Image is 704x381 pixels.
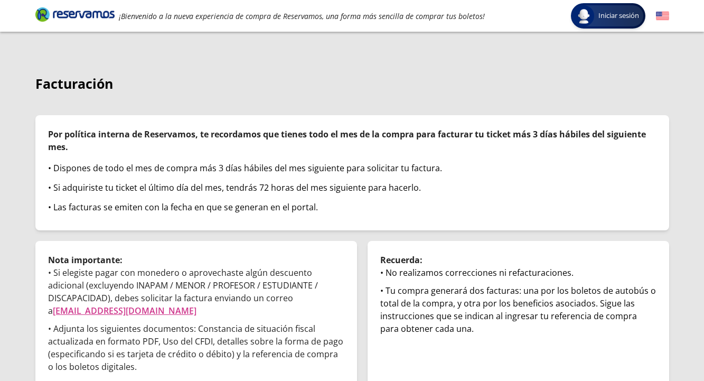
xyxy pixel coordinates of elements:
[380,266,656,279] div: • No realizamos correcciones ni refacturaciones.
[35,74,669,94] p: Facturación
[380,254,656,266] p: Recuerda:
[48,162,656,174] div: • Dispones de todo el mes de compra más 3 días hábiles del mes siguiente para solicitar tu factura.
[48,181,656,194] div: • Si adquiriste tu ticket el último día del mes, tendrás 72 horas del mes siguiente para hacerlo.
[35,6,115,25] a: Brand Logo
[594,11,643,21] span: Iniciar sesión
[48,128,656,153] p: Por política interna de Reservamos, te recordamos que tienes todo el mes de la compra para factur...
[48,254,344,266] p: Nota importante:
[35,6,115,22] i: Brand Logo
[48,201,656,213] div: • Las facturas se emiten con la fecha en que se generan en el portal.
[656,10,669,23] button: English
[53,305,196,317] a: [EMAIL_ADDRESS][DOMAIN_NAME]
[48,322,344,373] p: • Adjunta los siguientes documentos: Constancia de situación fiscal actualizada en formato PDF, U...
[380,284,656,335] div: • Tu compra generará dos facturas: una por los boletos de autobús o total de la compra, y otra po...
[119,11,485,21] em: ¡Bienvenido a la nueva experiencia de compra de Reservamos, una forma más sencilla de comprar tus...
[48,266,344,317] p: • Si elegiste pagar con monedero o aprovechaste algún descuento adicional (excluyendo INAPAM / ME...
